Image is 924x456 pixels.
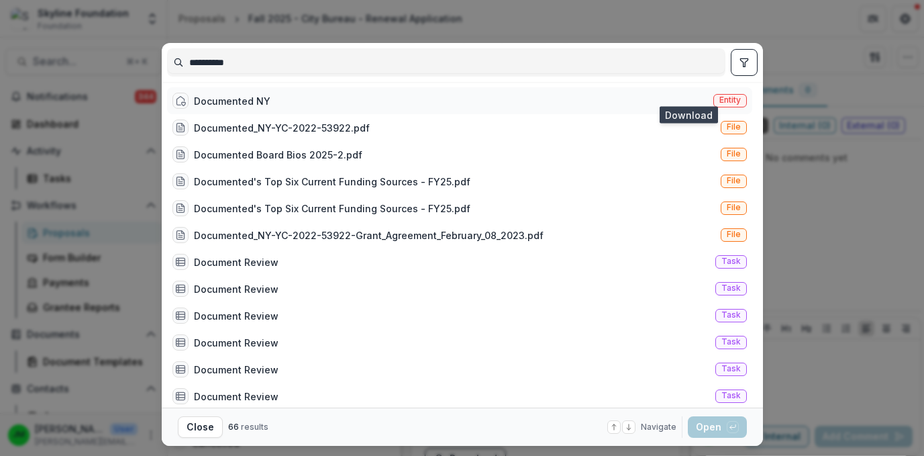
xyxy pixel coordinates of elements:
[721,337,741,347] span: Task
[731,49,758,76] button: toggle filters
[721,283,741,293] span: Task
[194,94,270,108] div: Documented NY
[194,121,370,135] div: Documented_NY-YC-2022-53922.pdf
[721,364,741,373] span: Task
[194,282,278,296] div: Document Review
[721,257,741,266] span: Task
[641,421,676,433] span: Navigate
[194,175,470,189] div: Documented's Top Six Current Funding Sources - FY25.pdf
[241,422,268,432] span: results
[727,122,741,132] span: File
[727,203,741,212] span: File
[194,336,278,350] div: Document Review
[688,416,747,438] button: Open
[719,95,741,105] span: Entity
[727,149,741,158] span: File
[721,391,741,400] span: Task
[727,230,741,239] span: File
[194,201,470,216] div: Documented's Top Six Current Funding Sources - FY25.pdf
[194,255,278,269] div: Document Review
[721,310,741,320] span: Task
[228,422,239,432] span: 66
[194,363,278,377] div: Document Review
[727,176,741,185] span: File
[194,148,362,162] div: Documented Board Bios 2025-2.pdf
[194,228,544,242] div: Documented_NY-YC-2022-53922-Grant_Agreement_February_08_2023.pdf
[194,309,278,323] div: Document Review
[178,416,223,438] button: Close
[194,390,278,404] div: Document Review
